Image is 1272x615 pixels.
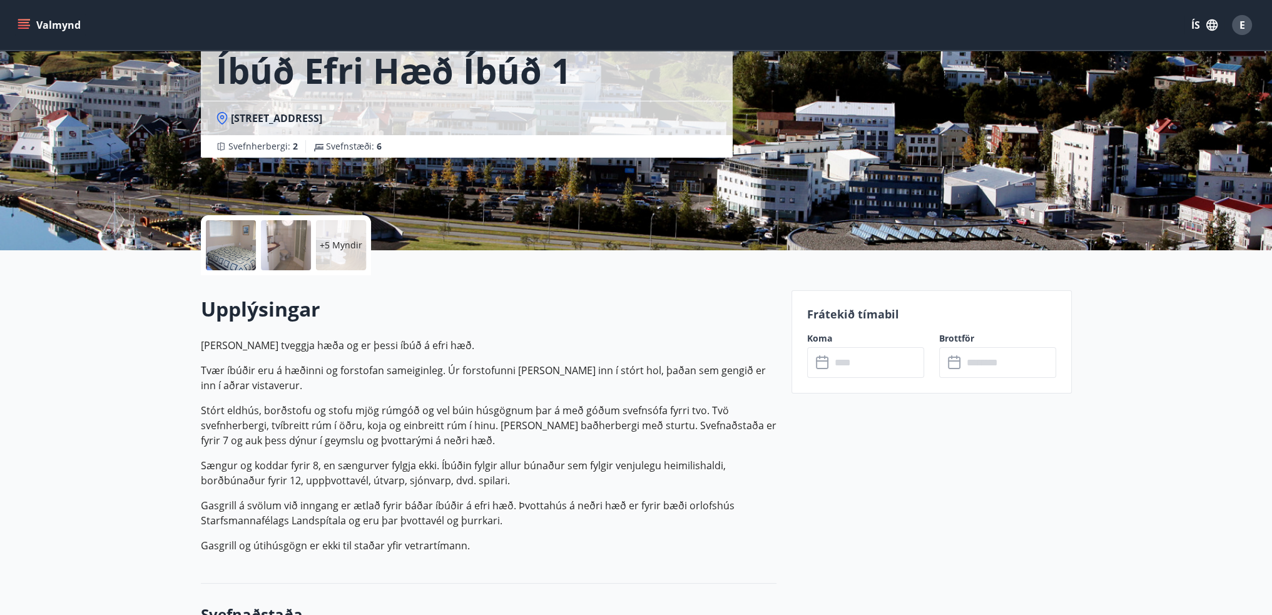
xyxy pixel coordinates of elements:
span: [STREET_ADDRESS] [231,111,322,125]
p: Tvær íbúðir eru á hæðinni og forstofan sameiginleg. Úr forstofunni [PERSON_NAME] inn í stórt hol,... [201,363,776,393]
label: Koma [807,332,924,345]
p: Frátekið tímabil [807,306,1056,322]
span: Svefnstæði : [326,140,382,153]
p: +5 Myndir [320,239,362,252]
button: E [1227,10,1257,40]
button: menu [15,14,86,36]
p: [PERSON_NAME] tveggja hæða og er þessi íbúð á efri hæð. [201,338,776,353]
p: Stórt eldhús, borðstofu og stofu mjög rúmgóð og vel búin húsgögnum þar á með góðum svefnsófa fyrr... [201,403,776,448]
p: Gasgrill á svölum við inngang er ætlað fyrir báðar íbúðir á efri hæð. Þvottahús á neðri hæð er fy... [201,498,776,528]
span: 6 [377,140,382,152]
label: Brottför [939,332,1056,345]
p: Sængur og koddar fyrir 8, en sængurver fylgja ekki. Íbúðin fylgir allur búnaður sem fylgir venjul... [201,458,776,488]
p: Gasgrill og útihúsgögn er ekki til staðar yfir vetrartímann. [201,538,776,553]
span: 2 [293,140,298,152]
button: ÍS [1184,14,1224,36]
h2: Upplýsingar [201,295,776,323]
span: E [1239,18,1245,32]
span: Svefnherbergi : [228,140,298,153]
